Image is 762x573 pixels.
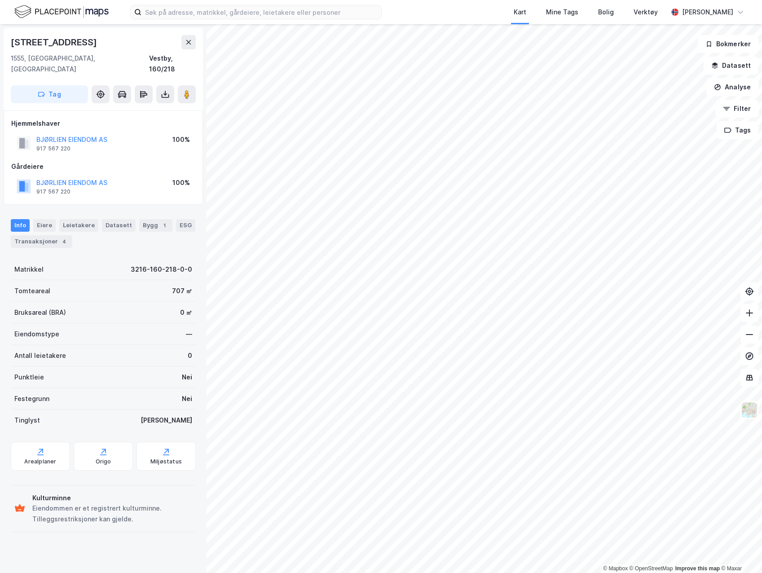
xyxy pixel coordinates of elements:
div: Origo [96,458,111,465]
div: Tomteareal [14,286,50,296]
button: Tags [717,121,758,139]
button: Analyse [706,78,758,96]
div: Mine Tags [546,7,578,18]
div: 707 ㎡ [172,286,192,296]
div: Transaksjoner [11,235,72,248]
div: Eiendommen er et registrert kulturminne. Tilleggsrestriksjoner kan gjelde. [32,503,192,525]
div: Info [11,219,30,232]
div: 917 567 220 [36,188,70,195]
img: logo.f888ab2527a4732fd821a326f86c7f29.svg [14,4,109,20]
a: Mapbox [603,565,628,572]
img: Z [741,401,758,419]
div: Hjemmelshaver [11,118,195,129]
div: Kart [514,7,526,18]
div: 100% [172,134,190,145]
div: 4 [60,237,69,246]
button: Filter [715,100,758,118]
div: Nei [182,393,192,404]
div: [PERSON_NAME] [682,7,733,18]
div: 0 [188,350,192,361]
div: Miljøstatus [150,458,182,465]
div: Punktleie [14,372,44,383]
a: OpenStreetMap [630,565,673,572]
div: 1555, [GEOGRAPHIC_DATA], [GEOGRAPHIC_DATA] [11,53,149,75]
div: — [186,329,192,339]
div: [PERSON_NAME] [141,415,192,426]
button: Tag [11,85,88,103]
div: 917 567 220 [36,145,70,152]
button: Datasett [704,57,758,75]
iframe: Chat Widget [717,530,762,573]
div: Festegrunn [14,393,49,404]
div: Verktøy [634,7,658,18]
input: Søk på adresse, matrikkel, gårdeiere, leietakere eller personer [141,5,381,19]
div: Gårdeiere [11,161,195,172]
div: Bolig [598,7,614,18]
div: Datasett [102,219,136,232]
div: 0 ㎡ [180,307,192,318]
div: Arealplaner [24,458,56,465]
div: ESG [176,219,195,232]
div: Matrikkel [14,264,44,275]
div: 100% [172,177,190,188]
div: Eiere [33,219,56,232]
div: 3216-160-218-0-0 [131,264,192,275]
div: Leietakere [59,219,98,232]
div: Vestby, 160/218 [149,53,196,75]
div: 1 [160,221,169,230]
div: Nei [182,372,192,383]
div: Kulturminne [32,493,192,503]
div: Tinglyst [14,415,40,426]
button: Bokmerker [698,35,758,53]
div: Bruksareal (BRA) [14,307,66,318]
div: [STREET_ADDRESS] [11,35,99,49]
div: Bygg [139,219,172,232]
a: Improve this map [675,565,720,572]
div: Antall leietakere [14,350,66,361]
div: Eiendomstype [14,329,59,339]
